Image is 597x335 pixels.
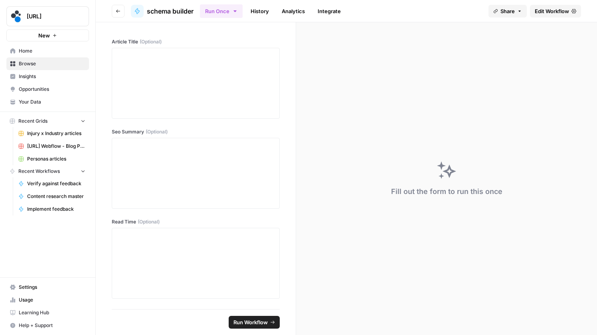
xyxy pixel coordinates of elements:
[15,153,89,165] a: Personas articles
[15,190,89,203] a: Content research master
[27,12,75,20] span: [URL]
[19,322,85,329] span: Help + Support
[124,308,146,315] span: (Optional)
[112,308,280,315] label: Slug
[19,284,85,291] span: Settings
[6,165,89,177] button: Recent Workflows
[18,118,47,125] span: Recent Grids
[9,9,24,24] img: spot.ai Logo
[246,5,274,18] a: History
[27,130,85,137] span: Injury x Industry articles
[131,5,194,18] a: schema builder
[530,5,581,18] a: Edit Workflow
[27,143,85,150] span: [URL] Webflow - Blog Posts Refresh
[15,140,89,153] a: [URL] Webflow - Blog Posts Refresh
[500,7,515,15] span: Share
[112,218,280,225] label: Read Time
[6,57,89,70] a: Browse
[277,5,310,18] a: Analytics
[19,309,85,316] span: Learning Hub
[535,7,569,15] span: Edit Workflow
[27,206,85,213] span: Implement feedback
[15,203,89,215] a: Implement feedback
[6,70,89,83] a: Insights
[6,281,89,294] a: Settings
[6,96,89,108] a: Your Data
[200,4,243,18] button: Run Once
[6,45,89,57] a: Home
[6,306,89,319] a: Learning Hub
[6,115,89,127] button: Recent Grids
[27,155,85,163] span: Personas articles
[19,60,85,67] span: Browse
[38,31,50,39] span: New
[112,38,280,45] label: Article Title
[146,128,168,135] span: (Optional)
[19,86,85,93] span: Opportunities
[488,5,527,18] button: Share
[6,294,89,306] a: Usage
[19,296,85,304] span: Usage
[233,318,268,326] span: Run Workflow
[313,5,346,18] a: Integrate
[18,168,60,175] span: Recent Workflows
[229,316,280,329] button: Run Workflow
[19,73,85,80] span: Insights
[140,38,162,45] span: (Optional)
[391,186,502,197] div: Fill out the form to run this once
[27,180,85,187] span: Verify against feedback
[138,218,160,225] span: (Optional)
[15,127,89,140] a: Injury x Industry articles
[6,83,89,96] a: Opportunities
[15,177,89,190] a: Verify against feedback
[147,6,194,16] span: schema builder
[6,29,89,41] button: New
[27,193,85,200] span: Content research master
[112,128,280,135] label: Seo Summary
[6,6,89,26] button: Workspace: spot.ai
[6,319,89,332] button: Help + Support
[19,47,85,55] span: Home
[19,98,85,106] span: Your Data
